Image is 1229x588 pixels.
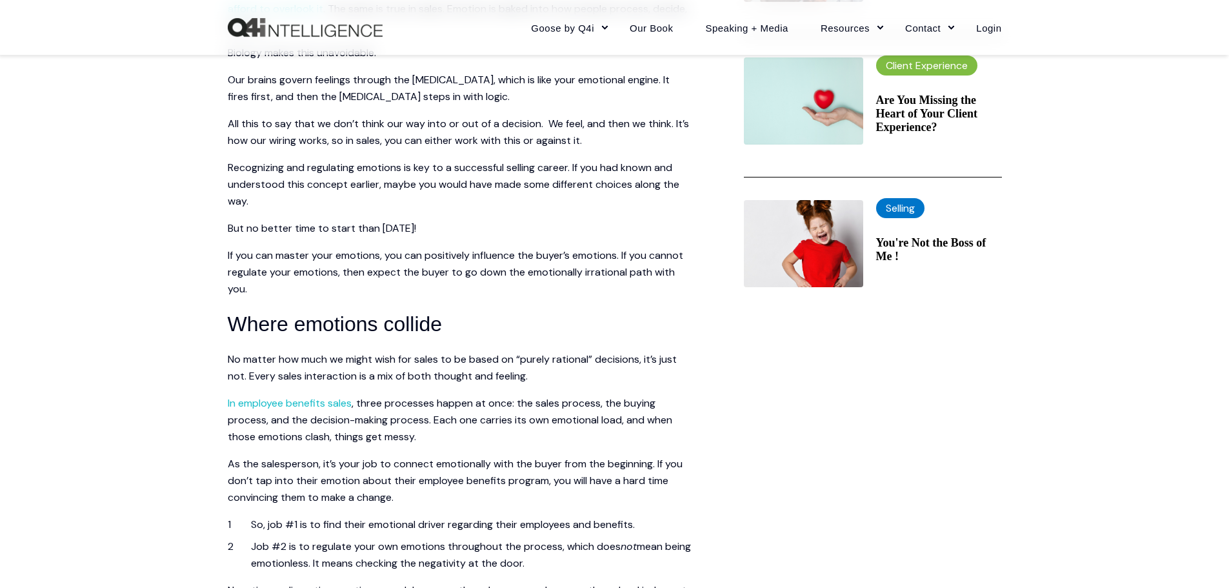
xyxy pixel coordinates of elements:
[228,396,672,443] span: , three processes happen at once: the sales process, the buying process, and the decision-making ...
[744,200,863,287] img: Little girl with hands on her hips and screaming loudly
[228,161,679,208] span: Recognizing and regulating emotions is key to a successful selling career. If you had known and u...
[228,308,692,341] h3: Where emotions collide
[251,540,621,553] span: Job #2 is to regulate your own emotions throughout the process, which does
[228,396,352,410] a: In employee benefits sales
[744,57,863,145] img: The concept of client experience. A hand holding a heart to symbolize the heart of client experie...
[876,56,977,76] label: Client Experience
[228,18,383,37] a: Back to Home
[876,198,924,218] label: Selling
[251,540,691,570] span: mean being emotionless. It means checking the negativity at the door.
[228,18,383,37] img: Q4intelligence, LLC logo
[621,540,637,553] span: not
[228,221,416,235] span: But no better time to start than [DATE]!
[251,518,635,531] span: So, job #1 is to find their emotional driver regarding their employees and benefits.
[876,94,1002,134] a: Are You Missing the Heart of Your Client Experience?
[228,46,376,59] span: Biology makes this unavoidable.
[876,236,1002,263] a: You're Not the Boss of Me !
[228,352,677,383] span: No matter how much we might wish for sales to be based on “purely rational” decisions, it’s just ...
[228,73,670,103] span: Our brains govern feelings through the [MEDICAL_DATA], which is like your emotional engine. It fi...
[228,117,689,147] span: All this to say that we don’t think our way into or out of a decision. We feel, and then we think...
[228,457,683,504] span: As the salesperson, it’s your job to connect emotionally with the buyer from the beginning. If yo...
[228,248,683,296] span: If you can master your emotions, you can positively influence the buyer’s emotions. If you cannot...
